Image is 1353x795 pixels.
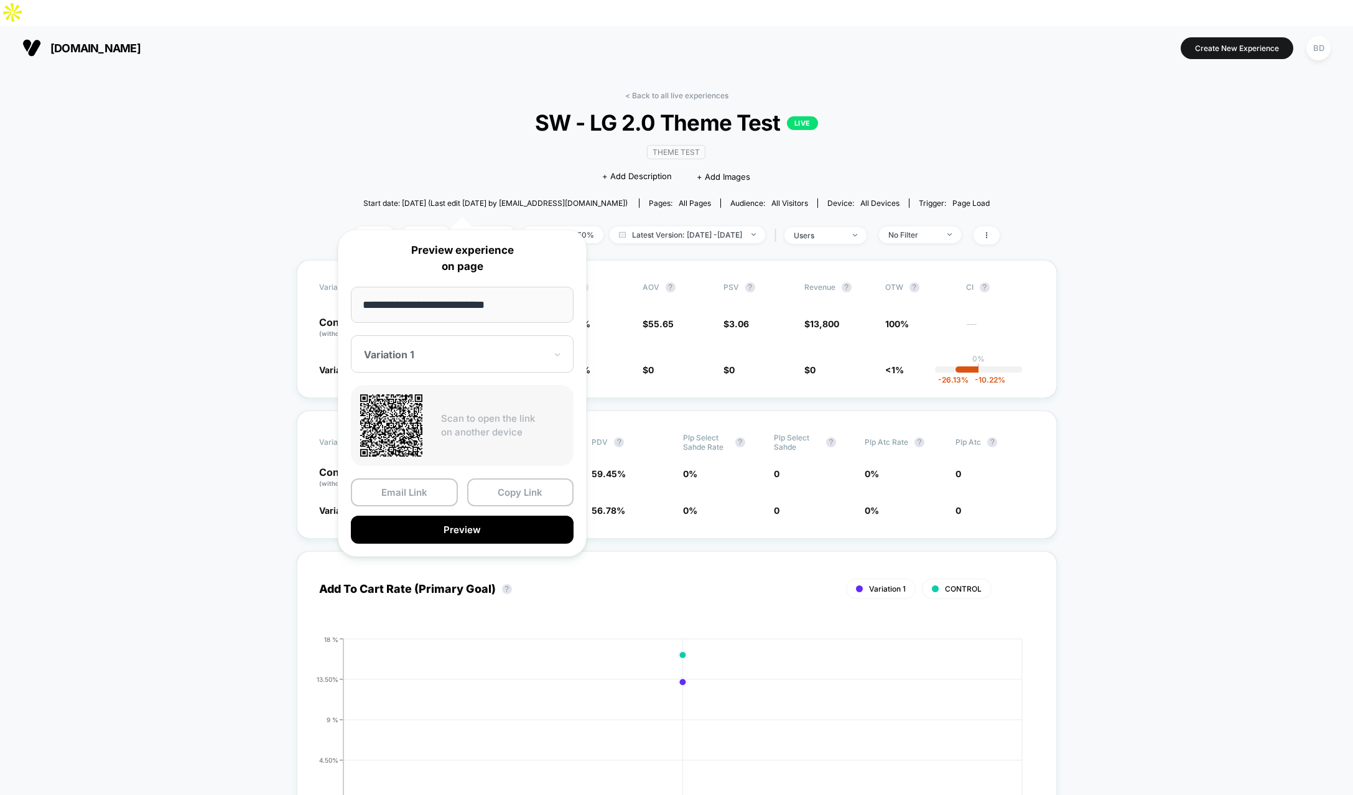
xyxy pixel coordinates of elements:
span: AOV [643,282,659,292]
button: ? [842,282,852,292]
span: 56.78 % [592,505,625,516]
span: 0 % [865,505,879,516]
span: 0 % [683,505,697,516]
span: 0 [729,365,735,375]
div: Audience: [730,198,808,208]
span: OTW [885,282,954,292]
button: ? [826,437,836,447]
p: LIVE [787,116,818,130]
img: end [853,234,857,236]
span: Plp Select Sahde [774,433,820,452]
span: Plp Atc [955,437,981,447]
span: Theme Test [647,145,705,159]
button: Email Link [351,478,458,506]
span: 0 [810,365,816,375]
span: Start date: [DATE] (Last edit [DATE] by [EMAIL_ADDRESS][DOMAIN_NAME]) [363,198,628,208]
span: Variation 1 [869,584,906,593]
span: $ [804,365,816,375]
span: 0 % [683,468,697,479]
div: BD [1306,36,1331,60]
span: 0 [774,468,779,479]
span: 100% [885,318,909,329]
span: Latest Version: [DATE] - [DATE] [610,226,765,243]
span: $ [723,365,735,375]
button: ? [914,437,924,447]
button: Copy Link [467,478,574,506]
span: PSV [723,282,739,292]
tspan: 9 % [327,715,338,723]
p: 0% [972,354,985,363]
img: calendar [619,231,626,238]
span: 0 [648,365,654,375]
div: Trigger: [919,198,990,208]
span: [DOMAIN_NAME] [50,42,141,55]
button: ? [735,437,745,447]
span: CI [966,282,1035,292]
span: $ [723,318,749,329]
span: $ [643,365,654,375]
span: 55.65 [648,318,674,329]
span: 0 [955,505,961,516]
button: ? [909,282,919,292]
span: Plp Atc Rate [865,437,908,447]
span: Variation [319,282,388,292]
span: --- [966,320,1035,338]
span: 0 % [865,468,879,479]
img: Visually logo [22,39,41,57]
p: Control [319,467,398,488]
span: PDV [592,437,608,447]
span: all devices [860,198,900,208]
button: ? [614,437,624,447]
span: $ [643,318,674,329]
p: Control [319,317,388,338]
span: Variation 1 [319,505,363,516]
span: CONTROL [945,584,982,593]
span: 0 [774,505,779,516]
span: | [771,226,784,244]
span: 0 [955,468,961,479]
span: Revenue [804,282,835,292]
p: | [977,363,980,373]
div: users [794,231,844,240]
span: SW - LG 2.0 Theme Test [386,109,967,136]
span: Page Load [952,198,990,208]
span: 13,800 [810,318,839,329]
img: end [947,233,952,236]
span: Plp Select Sahde Rate [683,433,729,452]
span: -10.22 % [969,375,1005,384]
button: ? [980,282,990,292]
button: ? [987,437,997,447]
button: BD [1303,35,1334,61]
span: Variation 1 [319,365,363,375]
span: -26.13 % [938,375,969,384]
button: Create New Experience [1181,37,1293,59]
tspan: 18 % [324,635,338,643]
tspan: 4.50% [319,756,338,763]
span: 3.06 [729,318,749,329]
div: No Filter [888,230,938,239]
button: ? [502,584,512,594]
button: Preview [351,516,574,544]
p: Scan to open the link on another device [441,412,564,440]
span: (without changes) [319,330,375,337]
tspan: 13.50% [317,675,338,682]
button: [DOMAIN_NAME] [19,38,144,58]
span: + Add Images [697,172,750,182]
span: Variation [319,433,388,452]
span: 59.45 % [592,468,626,479]
a: < Back to all live experiences [625,91,728,100]
span: <1% [885,365,904,375]
button: ? [745,282,755,292]
div: Pages: [649,198,711,208]
img: end [751,233,756,236]
span: All Visitors [771,198,808,208]
span: (without changes) [319,480,375,487]
span: Device: [817,198,909,208]
span: all pages [679,198,711,208]
p: Preview experience on page [351,243,574,274]
span: + Add Description [602,170,672,183]
span: $ [804,318,839,329]
button: ? [666,282,676,292]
